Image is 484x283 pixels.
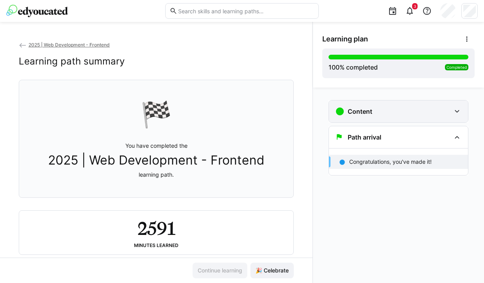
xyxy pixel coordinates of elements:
h2: 2591 [138,217,175,240]
span: 🎉 Celebrate [254,267,290,274]
div: 🏁 [141,99,172,129]
a: 2025 | Web Development - Frontend [19,42,110,48]
span: Learning plan [322,35,368,43]
span: 2025 | Web Development - Frontend [29,42,110,48]
h3: Path arrival [348,133,381,141]
span: 100 [329,63,339,71]
input: Search skills and learning paths… [177,7,314,14]
button: 🎉 Celebrate [250,263,294,278]
div: % completed [329,63,378,72]
h2: Learning path summary [19,56,125,67]
span: Completed [446,65,467,70]
p: You have completed the learning path. [48,142,264,179]
span: 2025 | Web Development - Frontend [48,153,264,168]
span: Continue learning [196,267,243,274]
h3: Content [348,107,372,115]
div: Minutes learned [134,243,179,248]
p: Congratulations, you've made it! [349,158,432,166]
span: 3 [414,4,416,9]
button: Continue learning [193,263,247,278]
